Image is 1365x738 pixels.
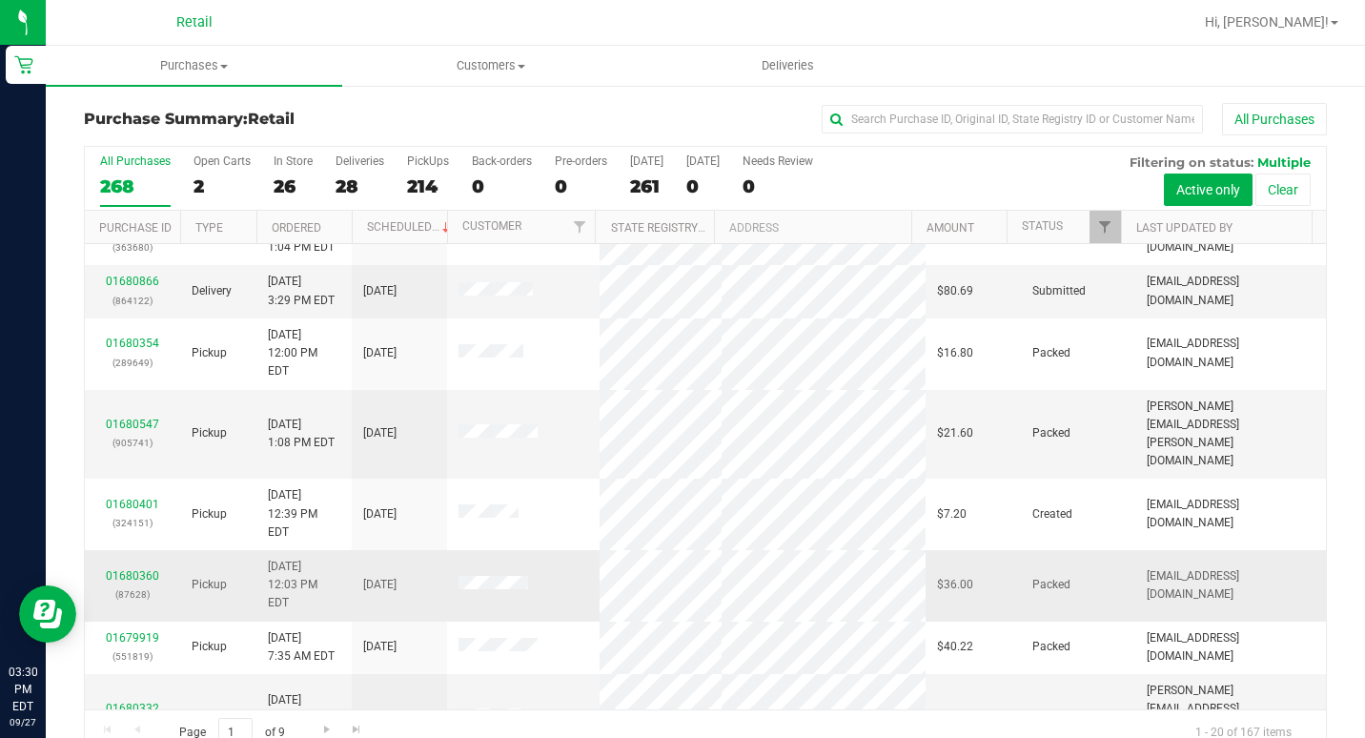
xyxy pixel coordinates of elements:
a: Filter [563,211,595,243]
a: Customer [462,219,521,233]
div: In Store [274,154,313,168]
div: 214 [407,175,449,197]
a: Type [195,221,223,235]
span: Submitted [1032,282,1086,300]
span: Packed [1032,638,1070,656]
span: [DATE] 1:08 PM EDT [268,416,335,452]
a: 01680547 [106,418,159,431]
a: Purchase ID [99,221,172,235]
h3: Purchase Summary: [84,111,499,128]
div: 2 [194,175,251,197]
span: [EMAIL_ADDRESS][DOMAIN_NAME] [1147,629,1314,666]
span: Hi, [PERSON_NAME]! [1205,14,1329,30]
p: (324151) [96,514,169,532]
span: [DATE] 3:29 PM EDT [268,273,335,309]
a: State Registry ID [611,221,711,235]
button: Clear [1255,174,1311,206]
span: Pickup [192,576,227,594]
span: $16.80 [937,344,973,362]
span: [EMAIL_ADDRESS][DOMAIN_NAME] [1147,567,1314,604]
a: Status [1022,219,1063,233]
span: $80.69 [937,282,973,300]
span: [DATE] [363,638,397,656]
div: Deliveries [336,154,384,168]
a: 01680332 [106,702,159,715]
a: 01680866 [106,275,159,288]
span: Retail [176,14,213,31]
div: Back-orders [472,154,532,168]
a: 01680354 [106,337,159,350]
span: [DATE] [363,344,397,362]
span: Pickup [192,505,227,523]
span: [DATE] [363,424,397,442]
span: [EMAIL_ADDRESS][DOMAIN_NAME] [1147,496,1314,532]
button: Active only [1164,174,1253,206]
span: Retail [248,110,295,128]
span: $21.60 [937,424,973,442]
span: Purchases [46,57,342,74]
span: [DATE] 12:00 PM EDT [268,326,340,381]
a: 01679919 [106,631,159,645]
span: $36.00 [937,576,973,594]
a: Deliveries [640,46,936,86]
span: [DATE] 7:35 AM EDT [268,629,335,666]
div: 26 [274,175,313,197]
span: [DATE] [363,505,397,523]
span: Packed [1032,576,1070,594]
span: $40.22 [937,638,973,656]
a: Customers [342,46,639,86]
p: 09/27 [9,715,37,729]
div: 28 [336,175,384,197]
a: Purchases [46,46,342,86]
a: 01680360 [106,569,159,583]
div: 0 [686,175,720,197]
span: [DATE] 12:03 PM EDT [268,558,340,613]
p: (363680) [96,238,169,256]
span: [DATE] 12:39 PM EDT [268,486,340,542]
inline-svg: Retail [14,55,33,74]
span: Pickup [192,424,227,442]
p: (905741) [96,434,169,452]
a: Filter [1090,211,1121,243]
a: Ordered [272,221,321,235]
span: Delivery [192,282,232,300]
div: Pre-orders [555,154,607,168]
span: Created [1032,505,1072,523]
th: Address [714,211,911,244]
p: (551819) [96,647,169,666]
div: 268 [100,175,171,197]
p: (87628) [96,585,169,604]
div: Open Carts [194,154,251,168]
span: [EMAIL_ADDRESS][DOMAIN_NAME] [1147,335,1314,371]
span: Packed [1032,424,1070,442]
p: (864122) [96,292,169,310]
iframe: Resource center [19,585,76,643]
span: Multiple [1257,154,1311,170]
a: Last Updated By [1136,221,1233,235]
div: Needs Review [743,154,813,168]
div: 261 [630,175,663,197]
span: Customers [343,57,638,74]
a: 01680401 [106,498,159,511]
div: 0 [555,175,607,197]
div: All Purchases [100,154,171,168]
div: 0 [472,175,532,197]
div: [DATE] [630,154,663,168]
p: (289649) [96,354,169,372]
span: Deliveries [736,57,840,74]
span: $7.20 [937,505,967,523]
input: Search Purchase ID, Original ID, State Registry ID or Customer Name... [822,105,1203,133]
span: [DATE] [363,282,397,300]
span: [EMAIL_ADDRESS][DOMAIN_NAME] [1147,273,1314,309]
a: Scheduled [367,220,454,234]
span: [DATE] [363,576,397,594]
p: 03:30 PM EDT [9,664,37,715]
span: Pickup [192,344,227,362]
button: All Purchases [1222,103,1327,135]
span: Packed [1032,344,1070,362]
div: 0 [743,175,813,197]
a: Amount [927,221,974,235]
div: PickUps [407,154,449,168]
div: [DATE] [686,154,720,168]
span: [PERSON_NAME][EMAIL_ADDRESS][PERSON_NAME][DOMAIN_NAME] [1147,398,1314,471]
